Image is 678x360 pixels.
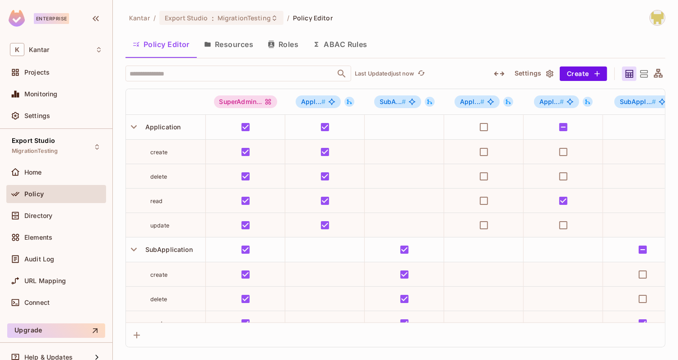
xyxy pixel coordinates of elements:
span: SubApplication#AdminUser [374,95,421,108]
span: Click to refresh data [414,68,427,79]
span: Application#StandardUser [534,95,579,108]
img: Girishankar.VP@kantar.com [650,10,665,25]
span: Appl... [460,98,484,105]
span: SubApplication [142,246,193,253]
button: Settings [511,66,556,81]
span: update [150,222,169,229]
span: # [480,98,484,105]
span: Projects [24,69,50,76]
span: Home [24,169,42,176]
div: Enterprise [34,13,69,24]
span: Settings [24,112,50,119]
span: : [211,14,214,22]
span: delete [150,173,167,180]
button: Create [560,66,607,81]
span: SubApplication#StandardUser [614,95,672,108]
span: # [560,98,564,105]
span: SuperAdminUser [214,95,278,108]
span: SubA... [380,98,406,105]
span: Connect [24,299,50,306]
span: the active workspace [129,14,150,22]
span: Directory [24,212,52,219]
img: SReyMgAAAABJRU5ErkJggg== [9,10,25,27]
span: # [652,98,656,105]
span: SubAppl... [620,98,656,105]
span: create [150,271,167,278]
span: Application#AdminUser [296,95,341,108]
span: MigrationTesting [218,14,271,22]
span: refresh [418,69,425,78]
span: URL Mapping [24,277,66,284]
p: Last Updated just now [355,70,414,77]
button: Open [335,67,348,80]
span: Monitoring [24,90,58,98]
span: Audit Log [24,256,54,263]
span: Workspace: Kantar [29,46,49,53]
span: Export Studio [165,14,208,22]
span: Export Studio [12,137,55,144]
button: Resources [197,33,260,56]
button: Upgrade [7,323,105,338]
li: / [153,14,156,22]
span: # [321,98,325,105]
span: Appl... [539,98,564,105]
span: MigrationTesting [12,147,58,155]
li: / [287,14,289,22]
button: Policy Editor [125,33,197,56]
span: delete [150,296,167,303]
span: read [150,198,163,204]
span: read [150,320,163,327]
span: Application#AdminViewer [455,95,500,108]
span: # [402,98,406,105]
span: Policy Editor [293,14,333,22]
span: K [10,43,24,56]
span: Appl... [301,98,325,105]
span: Application [142,123,181,131]
button: Roles [260,33,306,56]
button: ABAC Rules [306,33,375,56]
span: Elements [24,234,52,241]
span: create [150,149,167,156]
span: Policy [24,190,44,198]
button: refresh [416,68,427,79]
div: SuperAdmin... [214,95,278,108]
